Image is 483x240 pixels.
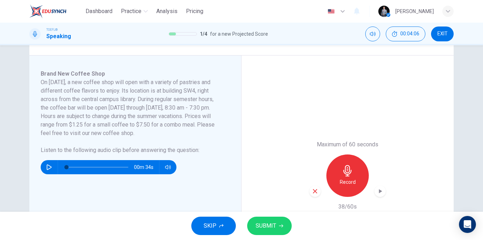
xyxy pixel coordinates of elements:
[400,31,419,37] span: 00:04:06
[83,5,115,18] button: Dashboard
[134,160,159,174] span: 00m 34s
[41,78,221,137] h6: On [DATE], a new coffee shop will open with a variety of pastries and different coffee flavors to...
[153,5,180,18] button: Analysis
[386,27,425,41] button: 00:04:06
[41,70,105,77] span: Brand New Coffee Shop
[431,27,454,41] button: EXIT
[183,5,206,18] button: Pricing
[29,4,83,18] a: EduSynch logo
[210,30,268,38] span: for a new Projected Score
[365,27,380,41] div: Mute
[46,32,71,41] h1: Speaking
[378,6,390,17] img: Profile picture
[247,217,292,235] button: SUBMIT
[326,154,369,197] button: Record
[200,30,207,38] span: 1 / 4
[204,221,216,231] span: SKIP
[191,217,236,235] button: SKIP
[29,4,66,18] img: EduSynch logo
[437,31,448,37] span: EXIT
[186,7,203,16] span: Pricing
[327,9,336,14] img: en
[459,216,476,233] div: Open Intercom Messenger
[118,5,151,18] button: Practice
[156,7,178,16] span: Analysis
[395,7,434,16] div: [PERSON_NAME]
[121,7,141,16] span: Practice
[340,178,356,186] h6: Record
[41,146,221,154] h6: Listen to the following audio clip before answering the question :
[86,7,112,16] span: Dashboard
[386,27,425,41] div: Hide
[338,203,357,211] h6: 38/60s
[46,27,58,32] span: TOEFL®
[256,221,276,231] span: SUBMIT
[317,140,378,149] h6: Maximum of 60 seconds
